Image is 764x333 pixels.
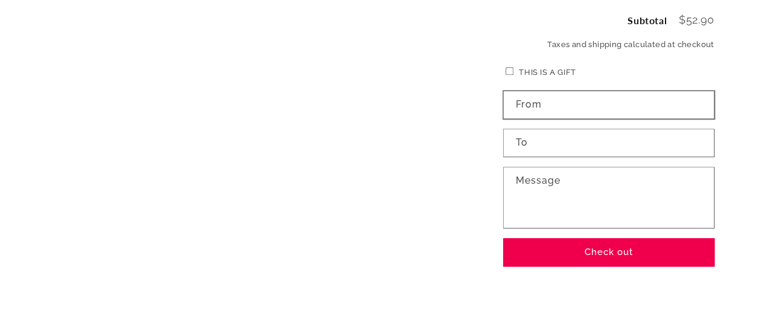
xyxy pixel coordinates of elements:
[628,16,667,25] h2: Subtotal
[503,39,714,51] small: Taxes and shipping calculated at checkout
[519,68,576,77] label: This is a gift
[503,238,714,267] button: Check out
[679,13,714,26] span: $52.90
[503,273,714,305] iframe: PayPal-paypal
